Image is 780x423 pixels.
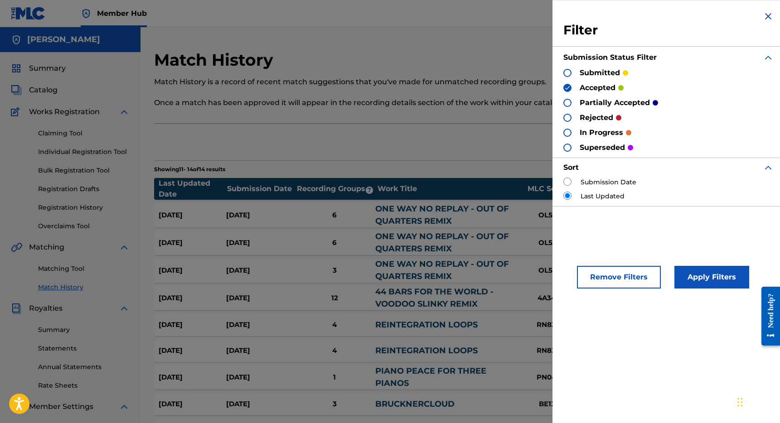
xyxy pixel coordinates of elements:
[518,346,586,356] div: RN8ZPN
[763,52,774,63] img: expand
[226,293,294,303] div: [DATE]
[226,346,294,356] div: [DATE]
[29,85,58,96] span: Catalog
[119,303,130,314] img: expand
[366,187,373,194] span: ?
[11,85,58,96] a: CatalogCatalog
[38,264,130,274] a: Matching Tool
[518,265,586,276] div: OL5VBI
[38,283,130,292] a: Match History
[518,210,586,221] div: OL5VBI
[563,22,774,38] h3: Filter
[737,389,743,416] div: Drag
[29,401,93,412] span: Member Settings
[226,265,294,276] div: [DATE]
[580,142,625,153] p: superseded
[518,238,586,248] div: OL5VBI
[563,53,657,62] strong: Submission Status Filter
[38,166,130,175] a: Bulk Registration Tool
[378,183,523,194] div: Work Title
[294,372,375,383] div: 1
[38,203,130,212] a: Registration History
[227,183,295,194] div: Submission Date
[226,210,294,221] div: [DATE]
[38,147,130,157] a: Individual Registration Tool
[29,63,66,74] span: Summary
[580,67,620,78] p: submitted
[159,265,226,276] div: [DATE]
[294,346,375,356] div: 4
[375,346,478,356] a: REINTEGRATION LOOPS
[226,399,294,409] div: [DATE]
[581,192,625,201] label: Last Updated
[97,8,147,19] span: Member Hub
[154,77,626,87] p: Match History is a record of recent match suggestions that you've made for unmatched recording gr...
[518,293,586,303] div: 4A34G8
[159,372,226,383] div: [DATE]
[11,242,22,253] img: Matching
[154,50,278,70] h2: Match History
[375,204,509,226] a: ONE WAY NO REPLAY - OUT OF QUARTERS REMIX
[563,163,579,172] strong: Sort
[674,266,749,288] button: Apply Filters
[294,265,375,276] div: 3
[29,303,63,314] span: Royalties
[375,320,478,330] a: REINTEGRATION LOOPS
[294,399,375,409] div: 3
[375,399,455,409] a: BRUCKNERCLOUD
[159,320,226,330] div: [DATE]
[11,34,22,45] img: Accounts
[81,8,92,19] img: Top Rightsholder
[564,85,571,91] img: checkbox
[154,165,225,173] p: Showing 11 - 14 of 14 results
[577,266,661,288] button: Remove Filters
[375,287,494,309] a: 44 BARS FOR THE WORLD - VOODOO SLINKY REMIX
[159,293,226,303] div: [DATE]
[735,380,780,423] iframe: Chat Widget
[38,362,130,372] a: Annual Statements
[29,106,100,117] span: Works Registration
[11,303,22,314] img: Royalties
[11,106,23,117] img: Works Registration
[580,127,623,138] p: in progress
[375,231,509,254] a: ONE WAY NO REPLAY - OUT OF QUARTERS REMIX
[159,238,226,248] div: [DATE]
[29,242,64,253] span: Matching
[294,293,375,303] div: 12
[38,184,130,194] a: Registration Drafts
[226,372,294,383] div: [DATE]
[755,280,780,353] iframe: Resource Center
[580,82,615,93] p: accepted
[763,11,774,22] img: close
[119,106,130,117] img: expand
[296,183,377,194] div: Recording Groups
[375,259,509,281] a: ONE WAY NO REPLAY - OUT OF QUARTERS REMIX
[763,162,774,173] img: expand
[11,63,22,74] img: Summary
[154,97,626,108] p: Once a match has been approved it will appear in the recording details section of the work within...
[294,210,375,221] div: 6
[159,399,226,409] div: [DATE]
[119,401,130,412] img: expand
[580,97,650,108] p: partially accepted
[294,238,375,248] div: 6
[159,346,226,356] div: [DATE]
[523,183,591,194] div: MLC Song Code
[38,129,130,138] a: Claiming Tool
[518,320,586,330] div: RN8ZPN
[38,344,130,353] a: Statements
[38,221,130,231] a: Overclaims Tool
[518,399,586,409] div: BE1X37
[518,372,586,383] div: PN040O
[38,381,130,390] a: Rate Sheets
[11,63,66,74] a: SummarySummary
[38,325,130,335] a: Summary
[580,112,613,123] p: rejected
[375,366,486,388] a: PIANO PEACE FOR THREE PIANOS
[159,178,227,200] div: Last Updated Date
[159,210,226,221] div: [DATE]
[119,242,130,253] img: expand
